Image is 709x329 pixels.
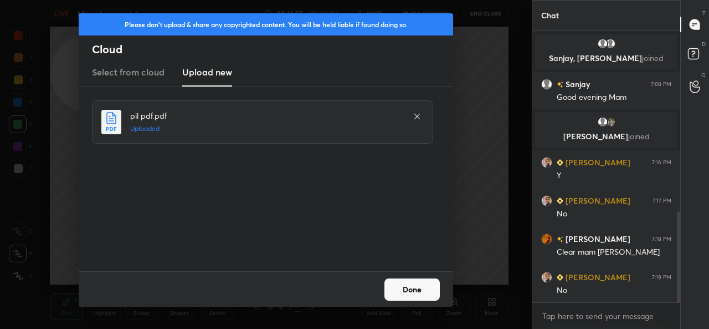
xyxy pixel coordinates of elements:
[597,117,608,128] img: default.png
[652,274,671,281] div: 7:19 PM
[557,92,671,103] div: Good evening Mam
[532,1,568,30] p: Chat
[605,117,616,128] img: 1344fc6a948f4776aba7aab30622f8c8.jpg
[563,156,630,168] h6: [PERSON_NAME]
[182,65,232,79] h3: Upload new
[557,170,671,181] div: Y
[557,274,563,281] img: Learner_Badge_beginner_1_8b307cf2a0.svg
[652,159,671,166] div: 7:16 PM
[563,271,630,283] h6: [PERSON_NAME]
[557,209,671,220] div: No
[130,110,402,122] h4: pil pdf.pdf
[92,42,453,57] h2: Cloud
[563,233,630,245] h6: [PERSON_NAME]
[557,236,563,242] img: no-rating-badge.077c3623.svg
[642,53,664,63] span: joined
[557,198,563,204] img: Learner_Badge_beginner_1_8b307cf2a0.svg
[541,157,552,168] img: f2420180d6fa4185b299cec8303b3bf6.jpg
[651,81,671,88] div: 7:08 PM
[557,82,563,88] img: no-rating-badge.077c3623.svg
[542,132,671,141] p: [PERSON_NAME]
[563,78,590,90] h6: Sanjay
[605,38,616,49] img: default.png
[557,247,671,258] div: Clear mam [PERSON_NAME]
[652,236,671,242] div: 7:18 PM
[597,38,608,49] img: default.png
[557,159,563,166] img: Learner_Badge_beginner_1_8b307cf2a0.svg
[384,279,440,301] button: Done
[628,131,650,141] span: joined
[79,13,453,36] div: Please don't upload & share any copyrighted content. You will be held liable if found doing so.
[701,71,706,79] p: G
[702,40,706,48] p: D
[541,272,552,283] img: f2420180d6fa4185b299cec8303b3bf6.jpg
[541,79,552,90] img: default.png
[563,195,630,206] h6: [PERSON_NAME]
[557,285,671,296] div: No
[541,234,552,245] img: 23f5ea6897054b72a3ff40690eb5decb.24043962_3
[542,54,671,63] p: Sanjay, [PERSON_NAME]
[541,195,552,206] img: f2420180d6fa4185b299cec8303b3bf6.jpg
[702,9,706,17] p: T
[532,31,680,303] div: grid
[653,198,671,204] div: 7:17 PM
[130,124,402,134] h5: Uploaded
